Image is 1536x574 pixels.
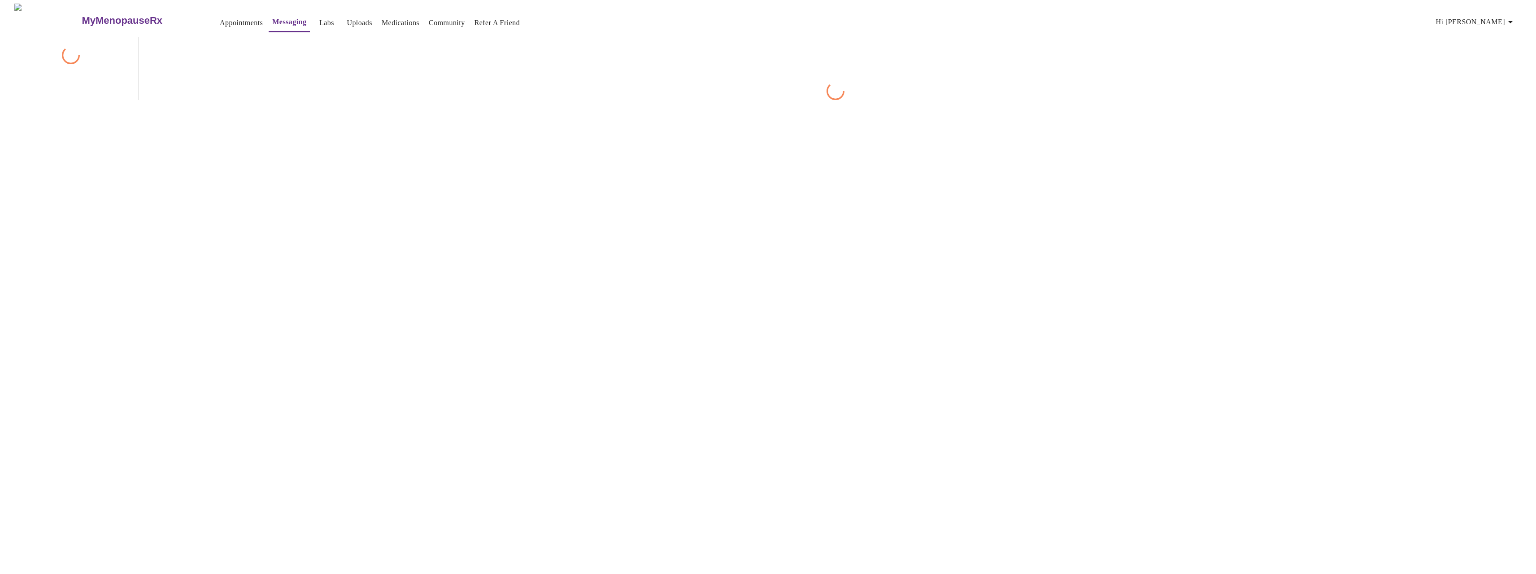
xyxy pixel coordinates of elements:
button: Medications [378,14,423,32]
button: Uploads [343,14,376,32]
a: Labs [319,17,334,29]
img: MyMenopauseRx Logo [14,4,81,37]
a: Appointments [220,17,263,29]
span: Hi [PERSON_NAME] [1436,16,1516,28]
a: Messaging [272,16,306,28]
a: Community [429,17,465,29]
button: Appointments [216,14,266,32]
a: MyMenopauseRx [81,5,198,36]
a: Uploads [347,17,372,29]
button: Refer a Friend [471,14,524,32]
button: Labs [312,14,341,32]
button: Messaging [269,13,310,32]
button: Hi [PERSON_NAME] [1432,13,1519,31]
h3: MyMenopauseRx [82,15,162,26]
button: Community [425,14,469,32]
a: Refer a Friend [474,17,520,29]
a: Medications [382,17,419,29]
